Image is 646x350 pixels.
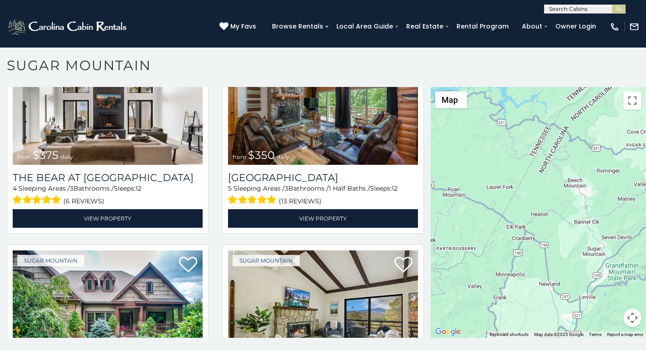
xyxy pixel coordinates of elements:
a: [GEOGRAPHIC_DATA] [228,172,418,184]
a: My Favs [219,22,258,32]
span: 1 Half Baths / [329,184,370,192]
a: Report a map error [607,332,643,337]
a: The Bear At [GEOGRAPHIC_DATA] [13,172,203,184]
img: Google [433,326,463,338]
span: (13 reviews) [279,195,321,207]
span: Map [442,95,458,105]
span: My Favs [230,22,256,31]
a: Owner Login [551,19,601,34]
span: $375 [33,149,58,162]
span: from [17,153,31,160]
a: Local Area Guide [332,19,398,34]
div: Sleeping Areas / Bathrooms / Sleeps: [228,184,418,207]
h3: The Bear At Sugar Mountain [13,172,203,184]
h3: Grouse Moor Lodge [228,172,418,184]
a: Grouse Moor Lodge from $350 daily [228,38,418,165]
a: View Property [13,209,203,228]
span: daily [60,153,73,160]
a: Sugar Mountain [17,255,84,266]
a: Terms [589,332,602,337]
span: 12 [392,184,398,192]
img: The Bear At Sugar Mountain [13,38,203,165]
img: mail-regular-white.png [629,22,639,32]
div: Sleeping Areas / Bathrooms / Sleeps: [13,184,203,207]
span: (6 reviews) [63,195,104,207]
span: Map data ©2025 Google [534,332,583,337]
span: $350 [248,149,275,162]
a: The Bear At Sugar Mountain from $375 daily [13,38,203,165]
a: Rental Program [452,19,513,34]
a: Real Estate [402,19,448,34]
span: 3 [70,184,73,192]
a: View Property [228,209,418,228]
span: 3 [285,184,288,192]
span: daily [277,153,289,160]
img: Grouse Moor Lodge [228,38,418,165]
button: Keyboard shortcuts [490,331,529,338]
img: phone-regular-white.png [610,22,620,32]
a: Open this area in Google Maps (opens a new window) [433,326,463,338]
span: 5 [228,184,232,192]
a: Sugar Mountain [233,255,300,266]
span: 12 [136,184,141,192]
button: Change map style [435,91,467,108]
img: White-1-2.png [7,18,129,36]
span: 4 [13,184,17,192]
a: Add to favorites [179,256,197,275]
button: Map camera controls [623,309,641,327]
a: Browse Rentals [267,19,328,34]
button: Toggle fullscreen view [623,91,641,110]
span: from [233,153,246,160]
a: About [517,19,547,34]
